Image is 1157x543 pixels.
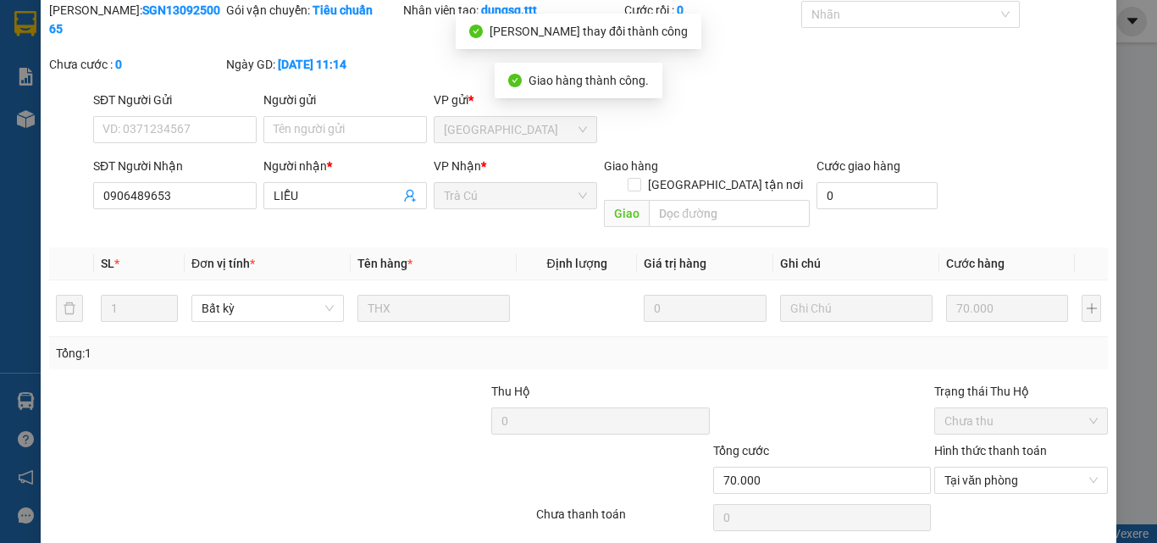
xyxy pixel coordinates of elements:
[1082,295,1101,322] button: plus
[93,157,257,175] div: SĐT Người Nhận
[434,159,481,173] span: VP Nhận
[508,74,522,87] span: check-circle
[101,257,114,270] span: SL
[817,159,900,173] label: Cước giao hàng
[49,1,223,38] div: [PERSON_NAME]:
[469,25,483,38] span: check-circle
[817,182,938,209] input: Cước giao hàng
[546,257,606,270] span: Định lượng
[490,25,688,38] span: [PERSON_NAME] thay đổi thành công
[644,257,706,270] span: Giá trị hàng
[644,295,766,322] input: 0
[529,74,649,87] span: Giao hàng thành công.
[649,200,810,227] input: Dọc đường
[773,247,939,280] th: Ghi chú
[56,295,83,322] button: delete
[226,1,400,19] div: Gói vận chuyển:
[403,1,621,19] div: Nhân viên tạo:
[934,382,1108,401] div: Trạng thái Thu Hộ
[641,175,810,194] span: [GEOGRAPHIC_DATA] tận nơi
[263,91,427,109] div: Người gửi
[357,257,412,270] span: Tên hàng
[934,444,1047,457] label: Hình thức thanh toán
[624,1,798,19] div: Cước rồi :
[56,344,448,363] div: Tổng: 1
[226,55,400,74] div: Ngày GD:
[444,117,587,142] span: Sài Gòn
[481,3,537,17] b: dungsg.ttt
[278,58,346,71] b: [DATE] 11:14
[49,55,223,74] div: Chưa cước :
[944,468,1098,493] span: Tại văn phòng
[534,505,711,535] div: Chưa thanh toán
[434,91,597,109] div: VP gửi
[444,183,587,208] span: Trà Cú
[946,257,1005,270] span: Cước hàng
[357,295,510,322] input: VD: Bàn, Ghế
[313,3,373,17] b: Tiêu chuẩn
[780,295,933,322] input: Ghi Chú
[93,91,257,109] div: SĐT Người Gửi
[403,189,417,202] span: user-add
[202,296,334,321] span: Bất kỳ
[604,159,658,173] span: Giao hàng
[191,257,255,270] span: Đơn vị tính
[713,444,769,457] span: Tổng cước
[604,200,649,227] span: Giao
[944,408,1098,434] span: Chưa thu
[677,3,684,17] b: 0
[946,295,1068,322] input: 0
[115,58,122,71] b: 0
[491,385,530,398] span: Thu Hộ
[263,157,427,175] div: Người nhận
